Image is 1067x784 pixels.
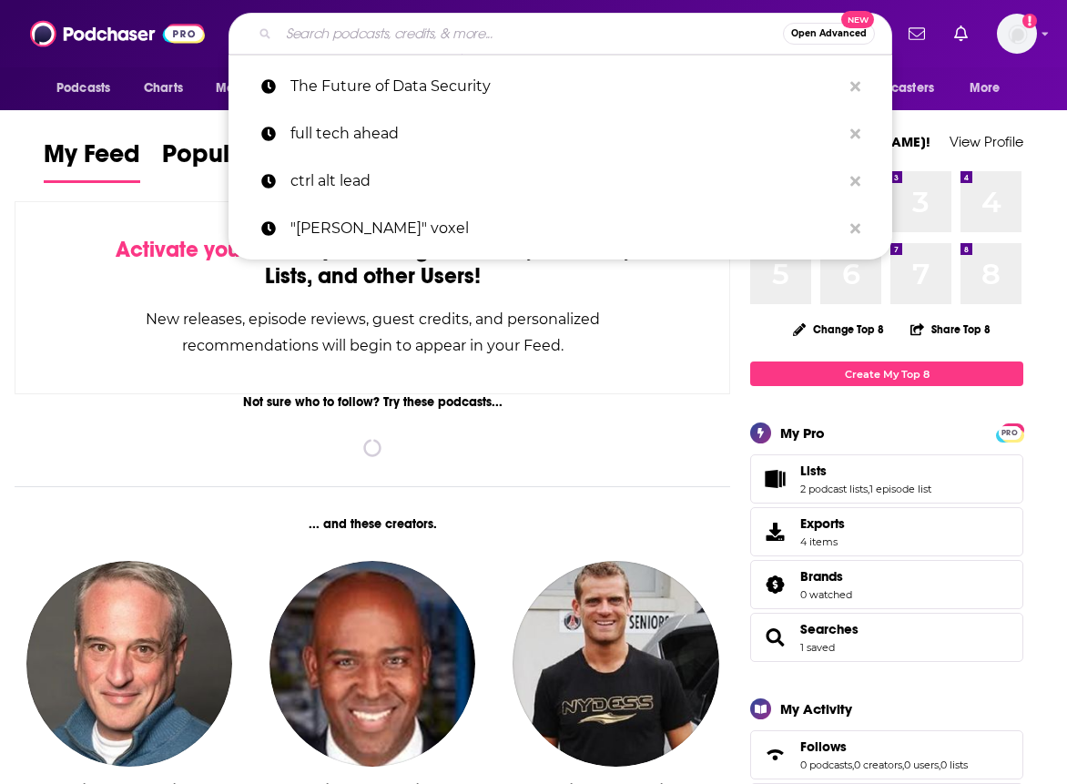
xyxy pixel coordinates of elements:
[957,71,1023,106] button: open menu
[290,63,841,110] p: The Future of Data Security
[791,29,867,38] span: Open Advanced
[800,515,845,532] span: Exports
[15,516,730,532] div: ... and these creators.
[107,306,638,359] div: New releases, episode reviews, guest credits, and personalized recommendations will begin to appe...
[835,71,960,106] button: open menu
[162,138,317,180] span: Popular Feed
[15,394,730,410] div: Not sure who to follow? Try these podcasts...
[144,76,183,101] span: Charts
[869,483,931,495] a: 1 episode list
[800,641,835,654] a: 1 saved
[800,621,859,637] a: Searches
[750,560,1023,609] span: Brands
[852,759,854,771] span: ,
[902,759,904,771] span: ,
[868,483,869,495] span: ,
[750,507,1023,556] a: Exports
[970,76,1001,101] span: More
[782,318,895,341] button: Change Top 8
[940,759,968,771] a: 0 lists
[757,742,793,768] a: Follows
[800,463,827,479] span: Lists
[999,425,1021,439] a: PRO
[290,158,841,205] p: ctrl alt lead
[800,568,852,585] a: Brands
[901,18,932,49] a: Show notifications dropdown
[757,572,793,597] a: Brands
[229,205,892,252] a: "[PERSON_NAME]" voxel
[780,424,825,442] div: My Pro
[162,138,317,183] a: Popular Feed
[203,71,304,106] button: open menu
[116,236,302,263] span: Activate your Feed
[26,561,232,767] img: Dan Bernstein
[44,71,134,106] button: open menu
[800,738,847,755] span: Follows
[947,18,975,49] a: Show notifications dropdown
[229,13,892,55] div: Search podcasts, credits, & more...
[44,138,140,183] a: My Feed
[783,23,875,45] button: Open AdvancedNew
[939,759,940,771] span: ,
[800,568,843,585] span: Brands
[997,14,1037,54] img: User Profile
[757,625,793,650] a: Searches
[800,535,845,548] span: 4 items
[904,759,939,771] a: 0 users
[56,76,110,101] span: Podcasts
[107,237,638,290] div: by following Podcasts, Creators, Lists, and other Users!
[279,19,783,48] input: Search podcasts, credits, & more...
[750,361,1023,386] a: Create My Top 8
[229,110,892,158] a: full tech ahead
[800,588,852,601] a: 0 watched
[841,11,874,28] span: New
[950,133,1023,150] a: View Profile
[757,519,793,545] span: Exports
[750,613,1023,662] span: Searches
[750,454,1023,504] span: Lists
[800,463,931,479] a: Lists
[229,63,892,110] a: The Future of Data Security
[290,205,841,252] p: "Jason Corso" voxel
[800,483,868,495] a: 2 podcast lists
[997,14,1037,54] span: Logged in as kindrieri
[1022,14,1037,28] svg: Add a profile image
[997,14,1037,54] button: Show profile menu
[229,158,892,205] a: ctrl alt lead
[132,71,194,106] a: Charts
[800,759,852,771] a: 0 podcasts
[290,110,841,158] p: full tech ahead
[30,16,205,51] img: Podchaser - Follow, Share and Rate Podcasts
[513,561,718,767] img: Jerome Rothen
[999,426,1021,440] span: PRO
[44,138,140,180] span: My Feed
[269,561,475,767] img: Marshall Harris
[757,466,793,492] a: Lists
[216,76,280,101] span: Monitoring
[800,738,968,755] a: Follows
[909,311,991,347] button: Share Top 8
[750,730,1023,779] span: Follows
[780,700,852,718] div: My Activity
[854,759,902,771] a: 0 creators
